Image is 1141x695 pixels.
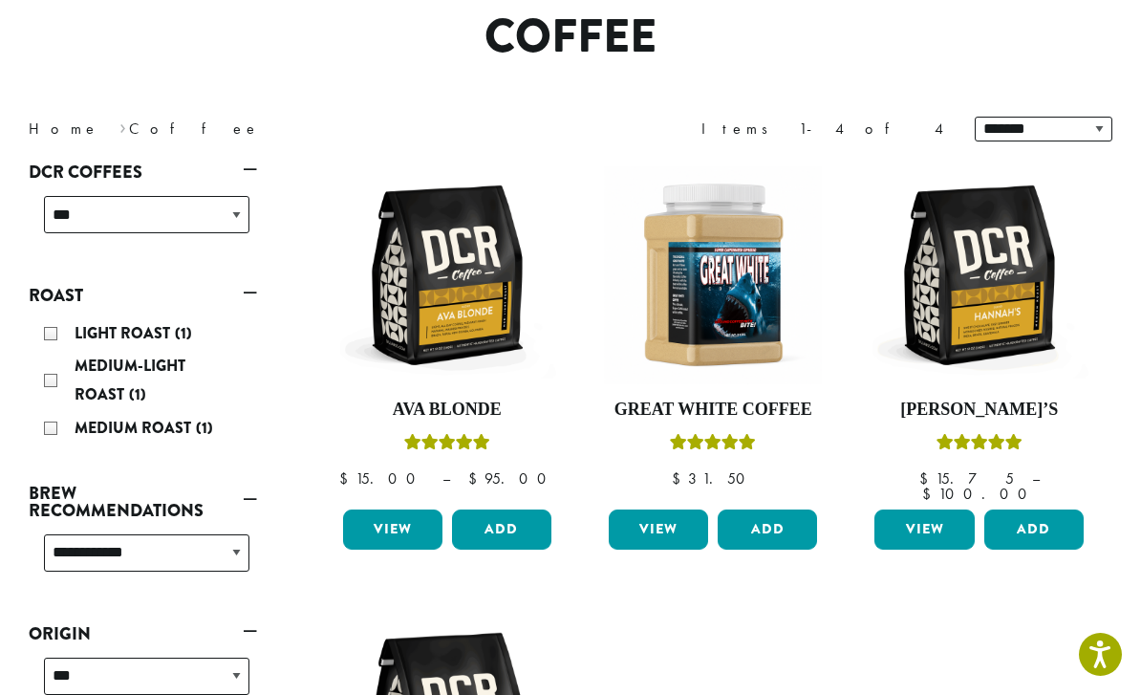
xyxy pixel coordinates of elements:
[718,510,817,550] button: Add
[14,10,1127,65] h1: Coffee
[984,510,1084,550] button: Add
[609,510,708,550] a: View
[922,484,938,504] span: $
[29,312,257,453] div: Roast
[196,417,213,439] span: (1)
[604,165,822,502] a: Great White CoffeeRated 5.00 out of 5 $31.50
[936,431,1023,460] div: Rated 5.00 out of 5
[919,468,936,489] span: $
[29,188,257,256] div: DCR Coffees
[338,165,556,502] a: Ava BlondeRated 5.00 out of 5
[468,468,555,489] bdi: 95.00
[870,165,1087,502] a: [PERSON_NAME]’sRated 5.00 out of 5
[29,118,542,141] nav: Breadcrumb
[870,400,1087,421] h4: [PERSON_NAME]’s
[343,510,442,550] a: View
[175,322,192,344] span: (1)
[701,118,946,141] div: Items 1-4 of 4
[874,510,974,550] a: View
[672,468,688,489] span: $
[404,431,490,460] div: Rated 5.00 out of 5
[1032,468,1040,489] span: –
[339,468,424,489] bdi: 15.00
[75,322,175,344] span: Light Roast
[604,400,822,421] h4: Great White Coffee
[919,468,1014,489] bdi: 15.75
[337,165,555,383] img: DCR-12oz-Ava-Blonde-Stock-scaled.png
[672,468,754,489] bdi: 31.50
[452,510,551,550] button: Add
[29,119,99,139] a: Home
[119,111,126,141] span: ›
[338,400,556,421] h4: Ava Blonde
[29,527,257,595] div: Brew Recommendations
[29,618,257,650] a: Origin
[75,355,185,405] span: Medium-Light Roast
[870,165,1087,383] img: DCR-12oz-Hannahs-Stock-scaled.png
[129,383,146,405] span: (1)
[604,165,822,383] img: Great_White_Ground_Espresso_2.png
[468,468,484,489] span: $
[339,468,355,489] span: $
[922,484,1036,504] bdi: 100.00
[29,156,257,188] a: DCR Coffees
[670,431,756,460] div: Rated 5.00 out of 5
[29,279,257,312] a: Roast
[29,477,257,527] a: Brew Recommendations
[75,417,196,439] span: Medium Roast
[442,468,450,489] span: –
